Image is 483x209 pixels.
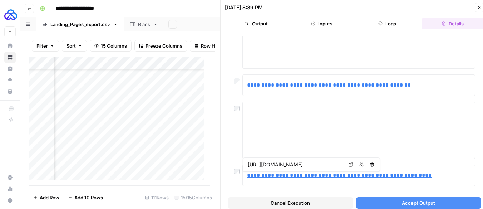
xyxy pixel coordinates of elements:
button: Filter [32,40,59,52]
div: Blank [138,21,150,28]
img: AUQ Logo [4,8,17,21]
div: 111 Rows [142,192,172,203]
button: Output [225,18,287,29]
span: Row Height [201,42,227,49]
button: Row Height [190,40,231,52]
a: Browse [4,52,16,63]
a: Opportunities [4,74,16,86]
button: Help + Support [4,195,16,206]
div: 15/15 Columns [172,192,215,203]
span: Add 10 Rows [74,194,103,201]
a: Blank [124,17,164,31]
a: Usage [4,183,16,195]
a: Landing_Pages_export.csv [36,17,124,31]
span: Freeze Columns [146,42,182,49]
button: Inputs [290,18,353,29]
span: Filter [36,42,48,49]
span: 15 Columns [101,42,127,49]
a: Your Data [4,86,16,97]
button: Workspace: AUQ [4,6,16,24]
span: Accept Output [402,199,435,206]
a: Settings [4,172,16,183]
button: Add 10 Rows [64,192,107,203]
span: Sort [66,42,76,49]
span: Cancel Execution [271,199,310,206]
a: Insights [4,63,16,74]
button: Cancel Execution [228,197,353,209]
a: Home [4,40,16,52]
div: Landing_Pages_export.csv [50,21,110,28]
button: Sort [62,40,87,52]
button: 15 Columns [90,40,132,52]
button: Logs [356,18,419,29]
div: [DATE] 8:39 PM [225,4,263,11]
button: Freeze Columns [134,40,187,52]
button: Add Row [29,192,64,203]
button: Accept Output [356,197,482,209]
span: Add Row [40,194,59,201]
